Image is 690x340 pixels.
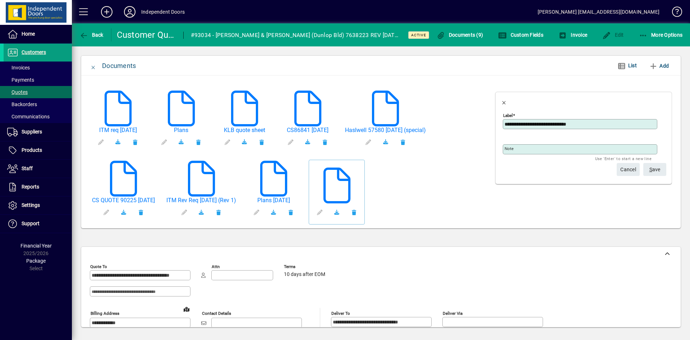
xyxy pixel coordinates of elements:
button: Remove [210,204,227,221]
a: Download [265,204,282,221]
a: CS QUOTE 90225 [DATE] [92,197,155,204]
a: Download [172,133,190,151]
a: Products [4,141,72,159]
a: Support [4,215,72,233]
a: Download [299,133,316,151]
span: Invoice [558,32,587,38]
button: Remove [345,204,363,221]
span: Backorders [7,101,37,107]
button: Profile [118,5,141,18]
span: Active [411,33,426,37]
mat-label: Quote To [90,264,107,269]
span: Invoices [7,65,30,71]
a: Download [236,133,253,151]
app-page-header-button: Back [72,28,111,41]
button: Close [85,57,102,74]
a: Haslwell 57580 [DATE] (special) [345,127,426,133]
a: View on map [181,303,192,315]
span: S [649,167,652,172]
button: Custom Fields [496,28,545,41]
span: Payments [7,77,34,83]
span: Package [26,258,46,264]
button: Remove [190,133,207,151]
button: Cancel [617,163,640,176]
button: Remove [132,204,149,221]
mat-label: Deliver To [331,311,350,316]
a: Knowledge Base [667,1,681,25]
div: Independent Doors [141,6,185,18]
span: Cancel [620,164,636,176]
span: More Options [639,32,683,38]
span: List [628,63,637,68]
a: CS86841 [DATE] [282,127,333,133]
button: Add [646,59,672,72]
span: Suppliers [22,129,42,135]
span: Staff [22,166,33,171]
mat-hint: Use 'Enter' to start a new line [595,154,652,163]
mat-label: Attn [212,264,220,269]
a: Download [109,133,126,151]
button: Remove [253,133,270,151]
span: 10 days after EOM [284,272,325,277]
button: Add [95,5,118,18]
a: Suppliers [4,123,72,141]
a: Reports [4,178,72,196]
div: Documents [102,60,136,72]
button: Back [78,28,105,41]
a: Quotes [4,86,72,98]
span: ave [649,164,661,176]
a: Settings [4,196,72,214]
a: Download [328,204,345,221]
span: Reports [22,184,39,190]
span: Communications [7,114,50,119]
span: Products [22,147,42,153]
a: Invoices [4,62,72,74]
span: Custom Fields [498,32,543,38]
a: ITM req [DATE] [92,127,144,133]
button: Remove [394,133,411,151]
a: Communications [4,110,72,123]
button: Documents (9) [434,28,485,41]
a: Home [4,25,72,43]
span: Quotes [7,89,28,95]
span: Settings [22,202,40,208]
span: Customers [22,49,46,55]
app-page-header-button: Close [496,92,513,110]
a: Download [193,204,210,221]
div: Customer Quote [117,29,176,41]
a: KLB quote sheet [218,127,270,133]
h5: Plans [DATE] [248,197,299,204]
div: #93034 - [PERSON_NAME] & [PERSON_NAME] (Dunlop Bld) 7638223 REV [DATE] (Rev 1) [191,30,400,41]
span: Home [22,31,35,37]
button: Remove [282,204,299,221]
span: Add [649,60,669,72]
a: Download [115,204,132,221]
a: Plans [155,127,207,133]
span: Financial Year [20,243,52,249]
span: Support [22,221,40,226]
button: Edit [601,28,626,41]
span: Terms [284,264,327,269]
button: More Options [637,28,685,41]
a: Backorders [4,98,72,110]
mat-label: Note [505,146,514,151]
button: Remove [126,133,144,151]
span: Documents (9) [436,32,483,38]
a: ITM Rev Req [DATE] (Rev 1) [166,197,236,204]
button: List [612,59,643,72]
span: Edit [602,32,624,38]
span: Back [79,32,103,38]
mat-label: Deliver via [443,311,463,316]
a: Staff [4,160,72,178]
a: Payments [4,74,72,86]
a: Download [377,133,394,151]
button: Invoice [557,28,589,41]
